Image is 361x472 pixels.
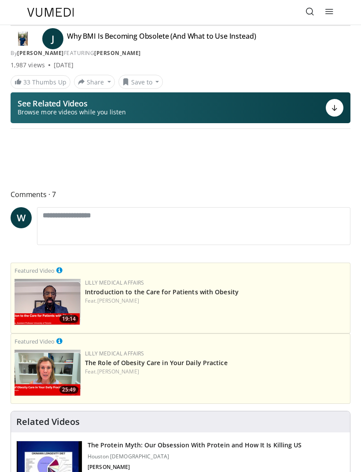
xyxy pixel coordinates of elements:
h4: Why BMI Is Becoming Obsolete (And What to Use Instead) [67,32,256,46]
a: The Role of Obesity Care in Your Daily Practice [85,359,228,367]
a: 33 Thumbs Up [11,75,70,89]
a: [PERSON_NAME] [94,49,141,57]
a: W [11,207,32,228]
span: Browse more videos while you listen [18,108,126,117]
button: See Related Videos Browse more videos while you listen [11,92,350,123]
small: Featured Video [15,337,55,345]
a: [PERSON_NAME] [97,368,139,375]
div: Feat. [85,368,346,376]
span: 19:14 [59,315,78,323]
iframe: Advertisement [110,134,251,156]
img: e1208b6b-349f-4914-9dd7-f97803bdbf1d.png.150x105_q85_crop-smart_upscale.png [15,350,81,396]
a: J [42,28,63,49]
span: 33 [23,78,30,86]
small: Featured Video [15,267,55,274]
button: Share [74,75,115,89]
img: acc2e291-ced4-4dd5-b17b-d06994da28f3.png.150x105_q85_crop-smart_upscale.png [15,279,81,325]
div: [DATE] [54,61,74,70]
span: Comments 7 [11,189,350,200]
a: [PERSON_NAME] [17,49,64,57]
div: Feat. [85,297,346,305]
span: 25:49 [59,386,78,394]
a: Introduction to the Care for Patients with Obesity [85,288,239,296]
img: VuMedi Logo [27,8,74,17]
a: 25:49 [15,350,81,396]
p: See Related Videos [18,99,126,108]
div: By FEATURING [11,49,350,57]
img: Dr. Jordan Rennicke [11,32,35,46]
a: Lilly Medical Affairs [85,279,144,286]
h4: Related Videos [16,417,80,427]
span: 1,987 views [11,61,45,70]
a: Lilly Medical Affairs [85,350,144,357]
iframe: Advertisement [110,161,251,183]
h3: The Protein Myth: Our Obsession With Protein and How It Is Killing US [88,441,302,450]
p: Houston [DEMOGRAPHIC_DATA] [88,453,302,460]
p: [PERSON_NAME] [88,464,302,471]
a: [PERSON_NAME] [97,297,139,304]
button: Save to [118,75,163,89]
a: 19:14 [15,279,81,325]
